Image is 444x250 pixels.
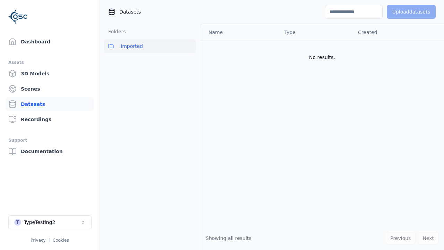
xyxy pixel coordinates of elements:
a: Scenes [6,82,94,96]
span: Datasets [119,8,141,15]
th: Name [200,24,279,41]
th: Created [352,24,433,41]
a: Privacy [31,238,45,243]
a: Dashboard [6,35,94,49]
span: Imported [121,42,143,50]
a: Cookies [53,238,69,243]
a: Recordings [6,112,94,126]
div: TypeTesting2 [24,219,55,226]
button: Select a workspace [8,215,92,229]
span: | [49,238,50,243]
button: Imported [104,39,196,53]
span: Showing all results [206,235,251,241]
h3: Folders [104,28,126,35]
a: 3D Models [6,67,94,81]
div: T [14,219,21,226]
div: Support [8,136,91,144]
a: Datasets [6,97,94,111]
img: Logo [8,7,28,26]
th: Type [279,24,352,41]
a: Documentation [6,144,94,158]
td: No results. [200,41,444,74]
div: Assets [8,58,91,67]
